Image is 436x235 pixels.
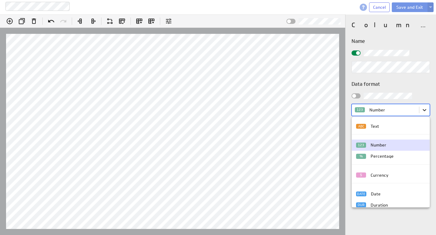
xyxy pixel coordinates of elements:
div: Number [371,143,386,147]
p: ABC [356,124,366,129]
div: Text [371,124,379,128]
p: $ [356,172,366,178]
div: Duration [371,203,388,207]
div: Date [371,192,381,196]
div: Percentage [371,154,394,158]
p: % [356,154,366,159]
div: Currency [371,173,388,177]
p: 123 [356,143,366,148]
p: DATE [356,192,366,197]
p: DUR [356,202,366,208]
